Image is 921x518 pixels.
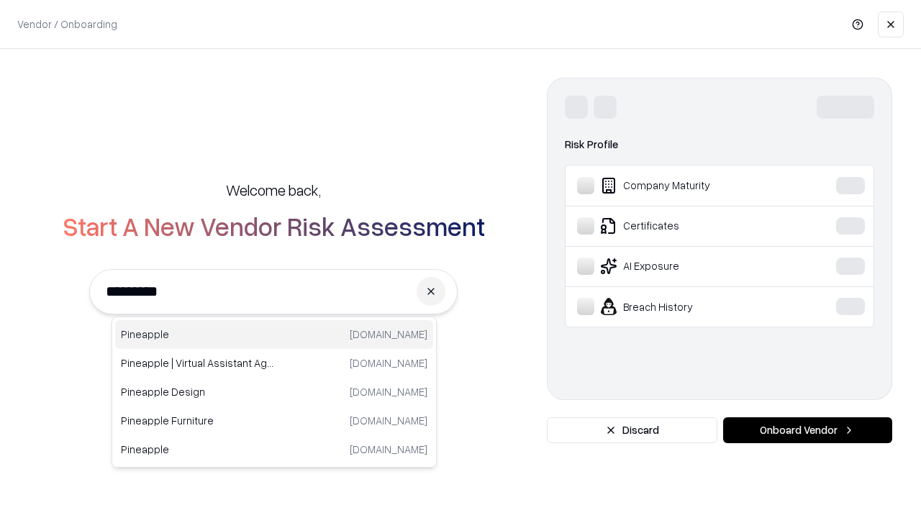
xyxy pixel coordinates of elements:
[350,327,427,342] p: [DOMAIN_NAME]
[565,136,874,153] div: Risk Profile
[121,355,274,371] p: Pineapple | Virtual Assistant Agency
[121,413,274,428] p: Pineapple Furniture
[723,417,892,443] button: Onboard Vendor
[121,442,274,457] p: Pineapple
[577,217,792,235] div: Certificates
[577,258,792,275] div: AI Exposure
[577,177,792,194] div: Company Maturity
[547,417,717,443] button: Discard
[577,298,792,315] div: Breach History
[350,355,427,371] p: [DOMAIN_NAME]
[121,327,274,342] p: Pineapple
[63,212,485,240] h2: Start A New Vendor Risk Assessment
[121,384,274,399] p: Pineapple Design
[226,180,321,200] h5: Welcome back,
[17,17,117,32] p: Vendor / Onboarding
[350,442,427,457] p: [DOMAIN_NAME]
[350,384,427,399] p: [DOMAIN_NAME]
[112,317,437,468] div: Suggestions
[350,413,427,428] p: [DOMAIN_NAME]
